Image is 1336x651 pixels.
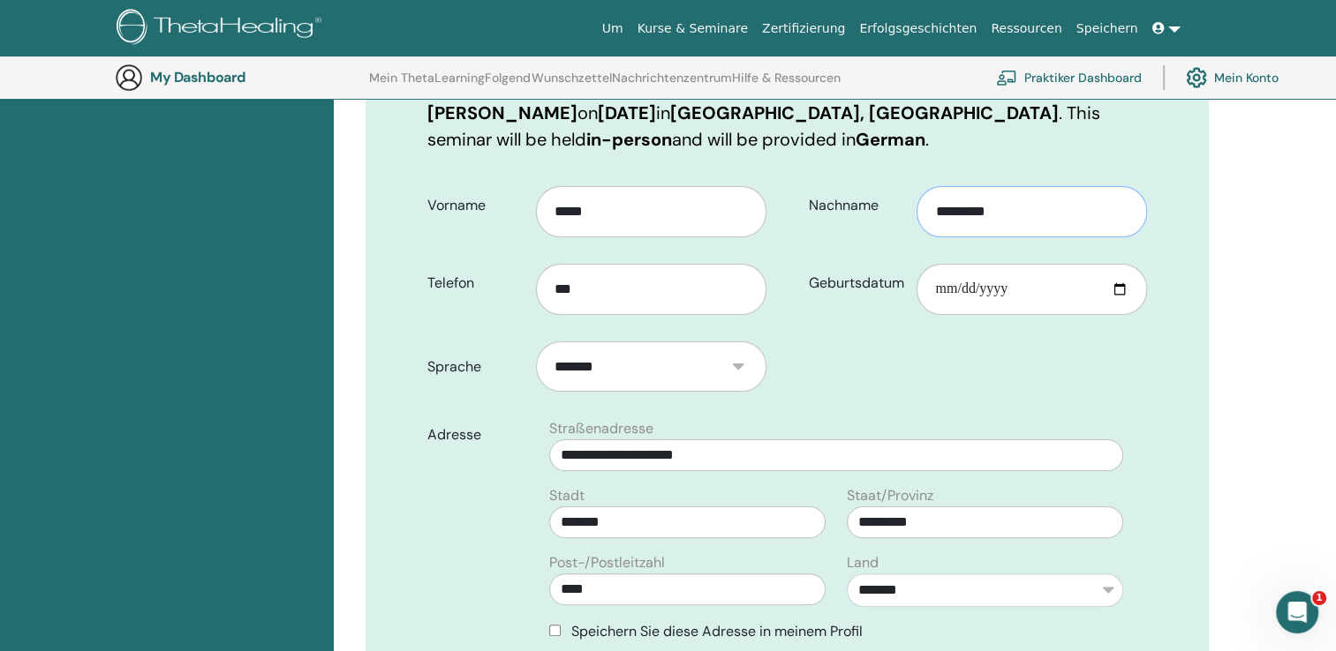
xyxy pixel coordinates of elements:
img: chalkboard-teacher.svg [996,70,1017,86]
b: in-person [586,128,672,151]
h3: My Dashboard [150,69,327,86]
img: cog.svg [1186,63,1207,93]
label: Stadt [549,485,585,506]
b: [DATE] [598,101,656,124]
span: 1 [1312,591,1326,605]
label: Sprache [414,350,536,384]
a: Praktiker Dashboard [996,58,1142,97]
a: Zertifizierung [755,12,852,45]
a: Mein Konto [1186,58,1279,97]
label: Adresse [414,418,539,452]
a: Speichern [1069,12,1145,45]
a: Kurse & Seminare [630,12,755,45]
a: Folgend [485,71,531,99]
label: Geburtsdatum [796,266,917,300]
label: Land [847,552,879,573]
label: Telefon [414,266,536,300]
b: [GEOGRAPHIC_DATA], [GEOGRAPHIC_DATA] [670,101,1059,124]
a: Hilfe & Ressourcen [732,71,841,99]
label: Straßenadresse [549,418,653,439]
img: generic-user-icon.jpg [115,64,143,92]
span: Speichern Sie diese Adresse in meinem Profil [571,622,863,640]
a: Wunschzettel [532,71,612,99]
a: Um [595,12,630,45]
b: German [856,128,925,151]
p: You are registering for on in . This seminar will be held and will be provided in . [427,73,1147,153]
a: Ressourcen [984,12,1068,45]
a: Mein ThetaLearning [369,71,485,99]
label: Staat/Provinz [847,485,933,506]
label: Nachname [796,189,917,222]
iframe: Intercom live chat [1276,591,1318,633]
label: Vorname [414,189,536,222]
a: Erfolgsgeschichten [852,12,984,45]
a: Nachrichtenzentrum [612,71,732,99]
label: Post-/Postleitzahl [549,552,665,573]
b: Love of Family mit [PERSON_NAME] [427,75,759,124]
img: logo.png [117,9,328,49]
